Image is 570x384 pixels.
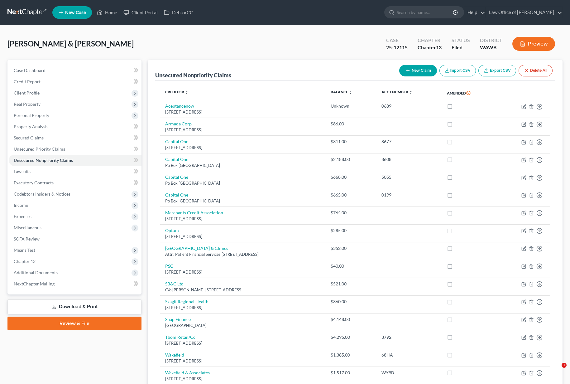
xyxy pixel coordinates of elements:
[480,44,502,51] div: WAWB
[165,305,320,311] div: [STREET_ADDRESS]
[14,191,70,197] span: Codebtors Insiders & Notices
[165,317,191,322] a: Snap Finance
[65,10,86,15] span: New Case
[165,334,197,340] a: Tbom Retail/Cci
[331,334,371,340] div: $4,295.00
[14,247,35,253] span: Means Test
[442,86,496,100] th: Amended
[14,236,40,241] span: SOFA Review
[14,135,44,140] span: Secured Claims
[381,370,437,376] div: WY9B
[165,103,194,109] a: Aceptancenow
[381,103,437,109] div: 0689
[14,68,46,73] span: Case Dashboard
[165,228,179,233] a: Optum
[165,370,210,375] a: Wakefield & Associates
[165,145,320,151] div: [STREET_ADDRESS]
[331,352,371,358] div: $1,385.00
[120,7,161,18] a: Client Portal
[331,370,371,376] div: $1,517.00
[165,263,173,269] a: PSC
[480,37,502,44] div: District
[165,198,320,204] div: Po Box [GEOGRAPHIC_DATA]
[165,127,320,133] div: [STREET_ADDRESS]
[165,352,184,357] a: Wakefield
[165,323,320,328] div: [GEOGRAPHIC_DATA]
[165,234,320,240] div: [STREET_ADDRESS]
[165,216,320,222] div: [STREET_ADDRESS]
[9,166,141,177] a: Lawsuits
[165,109,320,115] div: [STREET_ADDRESS]
[14,225,41,230] span: Miscellaneous
[165,192,188,197] a: Capital One
[9,132,141,143] a: Secured Claims
[165,157,188,162] a: Capital One
[331,316,371,323] div: $4,148.00
[161,7,196,18] a: DebtorCC
[464,7,485,18] a: Help
[165,269,320,275] div: [STREET_ADDRESS]
[349,90,352,94] i: unfold_more
[165,163,320,168] div: Po Box [GEOGRAPHIC_DATA]
[165,121,192,126] a: Armada Corp
[14,202,28,208] span: Income
[165,376,320,382] div: [STREET_ADDRESS]
[14,169,31,174] span: Lawsuits
[14,158,73,163] span: Unsecured Nonpriority Claims
[381,334,437,340] div: 3792
[165,340,320,346] div: [STREET_ADDRESS]
[9,143,141,155] a: Unsecured Priority Claims
[14,79,41,84] span: Credit Report
[512,37,555,51] button: Preview
[418,44,442,51] div: Chapter
[331,90,352,94] a: Balance unfold_more
[165,358,320,364] div: [STREET_ADDRESS]
[7,299,141,314] a: Download & Print
[562,363,567,368] span: 1
[165,90,189,94] a: Creditor unfold_more
[14,124,48,129] span: Property Analysis
[14,259,36,264] span: Chapter 13
[165,180,320,186] div: Po Box [GEOGRAPHIC_DATA]
[486,7,562,18] a: Law Office of [PERSON_NAME]
[331,245,371,251] div: $352.00
[399,65,437,76] button: New Claim
[331,263,371,269] div: $40.00
[331,281,371,287] div: $521.00
[418,37,442,44] div: Chapter
[14,146,65,152] span: Unsecured Priority Claims
[549,363,564,378] iframe: Intercom live chat
[381,90,413,94] a: Acct Number unfold_more
[409,90,413,94] i: unfold_more
[14,281,55,286] span: NextChapter Mailing
[165,210,223,215] a: Merchants Credit Association
[381,139,437,145] div: 8677
[9,76,141,87] a: Credit Report
[436,44,442,50] span: 13
[165,174,188,180] a: Capital One
[331,210,371,216] div: $764.00
[14,101,41,107] span: Real Property
[14,180,54,185] span: Executory Contracts
[165,251,320,257] div: Attn: Patient Financial Services [STREET_ADDRESS]
[381,174,437,180] div: 5055
[9,177,141,188] a: Executory Contracts
[452,37,470,44] div: Status
[452,44,470,51] div: Filed
[381,192,437,198] div: 0199
[14,214,31,219] span: Expenses
[165,299,208,304] a: Skagit Regional Health
[439,65,476,76] button: Import CSV
[14,270,58,275] span: Additional Documents
[386,44,408,51] div: 25-12115
[331,121,371,127] div: $86.00
[185,90,189,94] i: unfold_more
[165,281,184,286] a: SB&C Ltd
[331,192,371,198] div: $665.00
[331,174,371,180] div: $668.00
[331,227,371,234] div: $285.00
[155,71,231,79] div: Unsecured Nonpriority Claims
[381,156,437,163] div: 8608
[94,7,120,18] a: Home
[7,317,141,330] a: Review & File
